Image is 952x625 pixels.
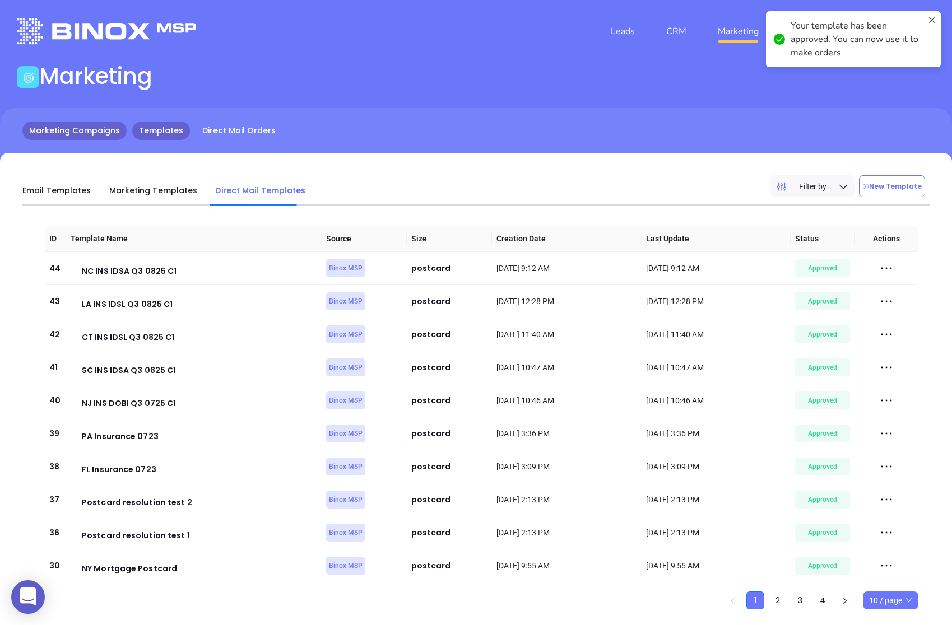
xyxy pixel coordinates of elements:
img: logo [17,18,196,44]
span: 10 / page [869,592,912,609]
div: [DATE] 2:13 PM [496,526,637,539]
span: Binox MSP [329,394,363,407]
div: [DATE] 3:09 PM [646,460,786,473]
span: Approved [798,493,847,506]
th: Status [791,226,855,252]
div: [DATE] 2:13 PM [496,493,637,506]
li: 1 [746,591,764,609]
th: Actions [855,226,918,252]
button: New Template [859,175,925,197]
a: CRM [662,20,691,43]
span: Approved [798,427,847,440]
a: Marketing Campaigns [22,122,127,140]
div: LA INS IDSL Q3 0825 C1 [82,297,173,311]
div: Page Size [863,591,918,609]
th: Source [322,226,407,252]
a: 4 [814,592,831,609]
div: NY Mortgage Postcard [82,562,177,575]
li: 4 [814,591,832,609]
div: 43 [49,295,62,307]
div: postcard [411,559,487,572]
div: NC INS IDSA Q3 0825 C1 [82,264,177,278]
li: Next Page [836,591,854,609]
th: Creation Date [492,226,641,252]
span: Binox MSP [329,559,363,572]
li: 3 [791,591,809,609]
div: [DATE] 12:28 PM [646,295,786,307]
div: postcard [411,394,487,407]
div: postcard [411,262,487,274]
div: SC INS IDSA Q3 0825 C1 [82,363,176,377]
div: 37 [49,493,62,506]
div: CT INS IDSL Q3 0825 C1 [82,330,174,344]
a: Templates [132,122,190,140]
div: NJ INS DOBI Q3 0725 C1 [82,397,176,410]
span: left [730,598,736,604]
div: 38 [49,460,62,473]
span: Filter by [799,180,826,193]
span: Approved [798,262,847,274]
span: Approved [798,526,847,539]
button: right [836,591,854,609]
div: [DATE] 3:36 PM [646,427,786,440]
div: [DATE] 9:12 AM [496,262,637,274]
a: 1 [747,592,764,609]
div: FL Insurance 0723 [82,463,156,476]
a: 3 [792,592,809,609]
a: Leads [606,20,639,43]
div: [DATE] 10:46 AM [646,394,786,407]
span: Binox MSP [329,460,363,473]
span: Approved [798,295,847,307]
li: 2 [769,591,787,609]
button: left [724,591,742,609]
div: 44 [49,262,62,274]
li: Previous Page [724,591,742,609]
a: 2 [769,592,786,609]
div: postcard [411,526,487,539]
div: [DATE] 10:47 AM [496,361,637,374]
span: Approved [798,328,847,341]
h1: Marketing [39,63,152,90]
span: Approved [798,394,847,407]
th: ID [45,226,66,252]
div: [DATE] 12:28 PM [496,295,637,307]
div: Postcard resolution test 1 [82,529,190,542]
div: [DATE] 9:55 AM [496,559,637,572]
a: Marketing [713,20,763,43]
div: [DATE] 11:40 AM [496,328,637,341]
div: [DATE] 9:12 AM [646,262,786,274]
div: [DATE] 9:55 AM [646,559,786,572]
th: Size [407,226,492,252]
span: Approved [798,460,847,473]
div: [DATE] 2:13 PM [646,526,786,539]
span: Binox MSP [329,526,363,539]
div: 39 [49,427,62,440]
span: Direct Mail Templates [215,185,305,196]
div: postcard [411,493,487,506]
div: 40 [49,394,62,407]
span: right [842,598,848,604]
div: 36 [49,526,62,539]
span: Approved [798,361,847,374]
th: Template Name [66,226,322,252]
span: Binox MSP [329,295,363,307]
span: Email Templates [22,185,91,196]
a: Direct Mail Orders [196,122,282,140]
div: postcard [411,295,487,307]
span: Binox MSP [329,262,363,274]
div: 42 [49,328,62,341]
span: Approved [798,559,847,572]
div: [DATE] 11:40 AM [646,328,786,341]
span: Binox MSP [329,493,363,506]
th: Last Update [642,226,791,252]
span: Binox MSP [329,427,363,440]
div: postcard [411,361,487,374]
div: 41 [49,361,62,374]
div: postcard [411,427,487,440]
div: [DATE] 3:09 PM [496,460,637,473]
div: [DATE] 10:46 AM [496,394,637,407]
span: Marketing Templates [109,185,198,196]
div: [DATE] 10:47 AM [646,361,786,374]
div: Your template has been approved. You can now use it to make orders [791,19,924,59]
div: postcard [411,328,487,341]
